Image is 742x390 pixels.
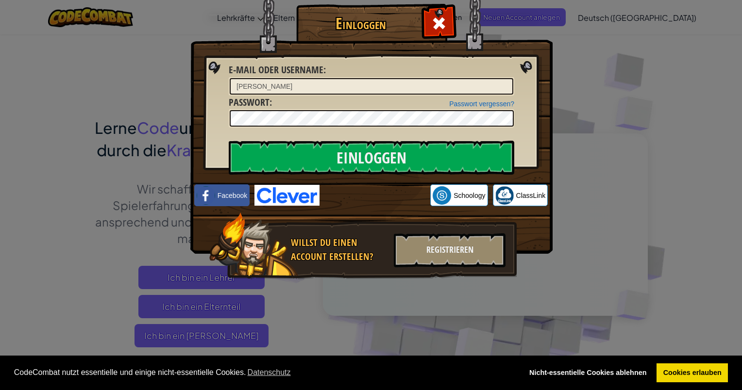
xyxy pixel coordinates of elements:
span: Schoology [454,191,485,200]
img: classlink-logo-small.png [495,186,514,205]
a: Passwort vergessen? [449,100,514,108]
h1: Einloggen [299,15,422,32]
div: Willst du einen Account erstellen? [291,236,388,263]
label: : [229,63,326,77]
img: schoology.png [433,186,451,205]
a: allow cookies [657,363,728,383]
a: learn more about cookies [246,365,292,380]
a: deny cookies [523,363,653,383]
span: CodeCombat nutzt essentielle und einige nicht-essentielle Cookies. [14,365,515,380]
span: Facebook [218,191,247,200]
img: clever-logo-blue.png [254,185,320,206]
span: ClassLink [516,191,546,200]
div: Registrieren [394,233,506,267]
img: facebook_small.png [197,186,215,205]
iframe: Schaltfläche „Über Google anmelden“ [320,185,430,206]
span: E-Mail oder Username [229,63,323,76]
label: : [229,96,272,110]
input: Einloggen [229,141,514,175]
span: Passwort [229,96,270,109]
